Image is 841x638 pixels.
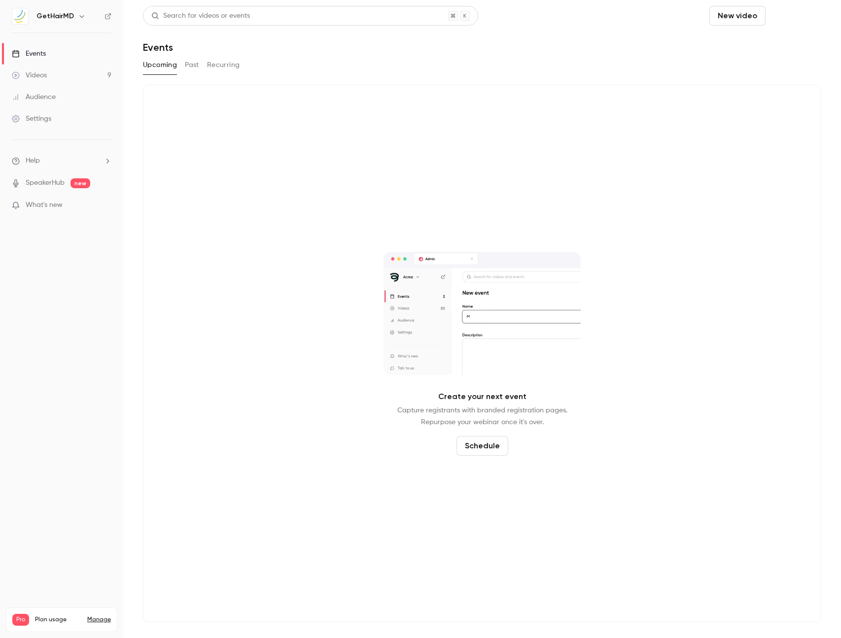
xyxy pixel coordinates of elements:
button: Schedule [770,6,821,26]
img: GetHairMD [12,8,28,24]
span: Plan usage [35,616,81,624]
p: Create your next event [438,391,526,403]
span: What's new [26,200,63,210]
button: Schedule [456,436,508,456]
li: help-dropdown-opener [12,156,111,166]
h6: GetHairMD [36,11,74,21]
h1: Events [143,41,173,53]
div: Audience [12,92,56,102]
p: Capture registrants with branded registration pages. Repurpose your webinar once it's over. [397,404,567,428]
span: new [70,178,90,188]
button: Recurring [207,57,240,73]
div: Videos [12,70,47,80]
button: Upcoming [143,57,177,73]
button: New video [709,6,766,26]
a: SpeakerHub [26,178,65,188]
span: Help [26,156,40,166]
div: Settings [12,114,51,124]
div: Search for videos or events [151,11,250,21]
button: Past [185,57,199,73]
div: Events [12,49,46,59]
span: Pro [12,614,29,626]
iframe: Noticeable Trigger [100,201,111,210]
a: Manage [87,616,111,624]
